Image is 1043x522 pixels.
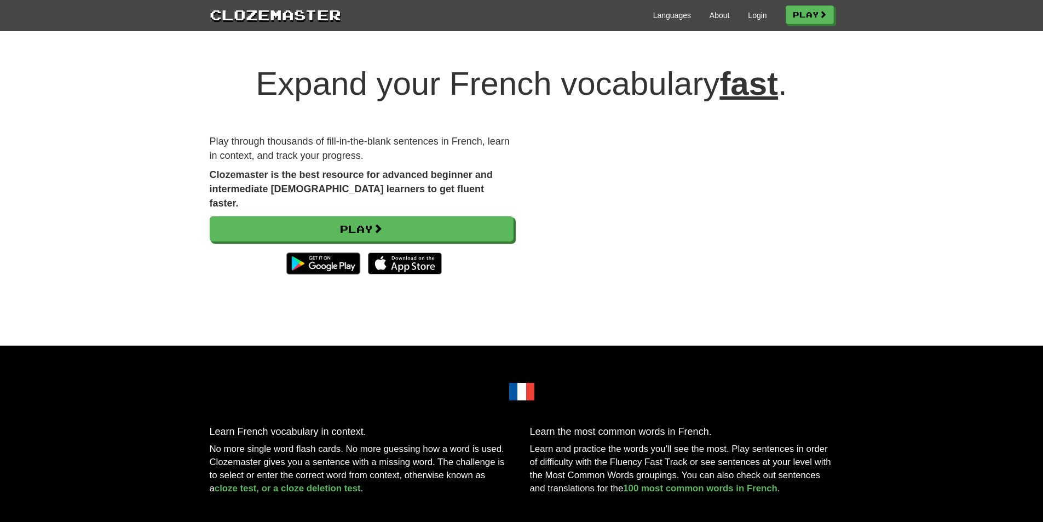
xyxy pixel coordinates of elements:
h1: Expand your French vocabulary . [210,66,834,102]
h3: Learn French vocabulary in context. [210,427,514,438]
a: Clozemaster [210,4,341,25]
img: Download_on_the_App_Store_Badge_US-UK_135x40-25178aeef6eb6b83b96f5f2d004eda3bffbb37122de64afbaef7... [368,253,442,274]
a: Play [786,5,834,24]
a: 100 most common words in French [623,483,777,494]
strong: Clozemaster is the best resource for advanced beginner and intermediate [DEMOGRAPHIC_DATA] learne... [210,169,493,208]
a: Login [748,10,767,21]
a: Languages [653,10,691,21]
a: About [710,10,730,21]
img: Get it on Google Play [281,247,366,280]
p: Play through thousands of fill-in-the-blank sentences in French, learn in context, and track your... [210,135,514,163]
h3: Learn the most common words in French. [530,427,834,438]
p: No more single word flash cards. No more guessing how a word is used. Clozemaster gives you a sen... [210,443,514,495]
a: Play [210,216,514,242]
u: fast [719,65,778,102]
p: Learn and practice the words you'll see the most. Play sentences in order of difficulty with the ... [530,443,834,495]
a: cloze test, or a cloze deletion test [215,483,361,494]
